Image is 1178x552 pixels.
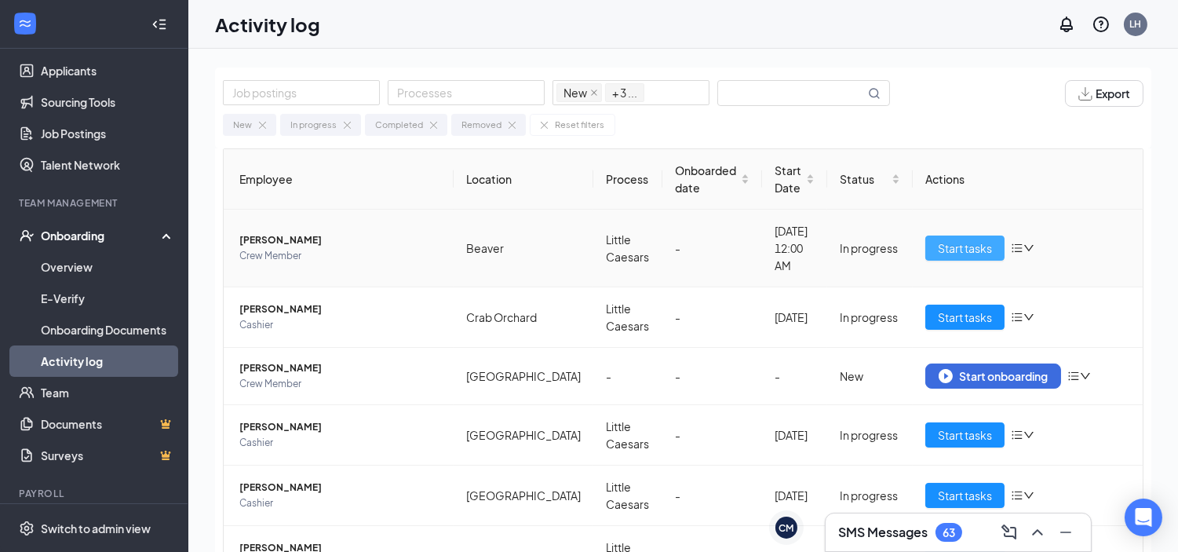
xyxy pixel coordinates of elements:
span: [PERSON_NAME] [239,419,441,435]
div: Switch to admin view [41,521,151,536]
div: Completed [375,118,423,132]
td: [GEOGRAPHIC_DATA] [454,466,593,526]
span: Start Date [775,162,803,196]
span: Onboarded date [675,162,738,196]
div: - [675,367,749,385]
svg: QuestionInfo [1092,15,1111,34]
div: Payroll [19,487,172,500]
a: Team [41,377,175,408]
span: Cashier [239,435,441,451]
svg: ComposeMessage [1000,523,1019,542]
svg: WorkstreamLogo [17,16,33,31]
div: [DATE] [775,309,815,326]
div: Start onboarding [939,369,1048,383]
td: Little Caesars [593,287,663,348]
td: Little Caesars [593,466,663,526]
svg: Settings [19,521,35,536]
span: Crew Member [239,248,441,264]
span: Start tasks [938,426,992,444]
div: In progress [840,426,900,444]
span: bars [1011,489,1023,502]
a: Applicants [41,55,175,86]
a: Sourcing Tools [41,86,175,118]
a: Overview [41,251,175,283]
div: New [233,118,252,132]
div: 63 [943,526,955,539]
div: In progress [840,487,900,504]
svg: Collapse [151,16,167,32]
span: down [1023,490,1034,501]
td: [GEOGRAPHIC_DATA] [454,348,593,405]
button: ComposeMessage [997,520,1022,545]
svg: Minimize [1056,523,1075,542]
th: Onboarded date [662,149,762,210]
span: bars [1067,370,1080,382]
a: SurveysCrown [41,440,175,471]
span: + 3 ... [605,83,644,102]
svg: UserCheck [19,228,35,243]
div: Team Management [19,196,172,210]
button: Start tasks [925,236,1005,261]
h3: SMS Messages [838,524,928,541]
span: down [1080,371,1091,382]
span: Cashier [239,495,441,511]
span: Cashier [239,317,441,333]
td: [GEOGRAPHIC_DATA] [454,405,593,466]
div: - [675,309,749,326]
div: Reset filters [555,118,604,132]
span: down [1023,430,1034,441]
th: Start Date [762,149,827,210]
div: - [675,239,749,257]
span: bars [1011,429,1023,441]
button: ChevronUp [1025,520,1050,545]
div: Onboarding [41,228,162,243]
a: DocumentsCrown [41,408,175,440]
th: Actions [913,149,1143,210]
span: Export [1096,88,1130,99]
div: Open Intercom Messenger [1125,499,1162,536]
div: In progress [290,118,337,132]
div: [DATE] [775,487,815,504]
td: Little Caesars [593,405,663,466]
span: down [1023,312,1034,323]
td: - [762,348,827,405]
th: Process [593,149,663,210]
span: Status [840,170,888,188]
span: [PERSON_NAME] [239,360,441,376]
button: Start tasks [925,422,1005,448]
span: down [1023,243,1034,254]
span: New [556,83,602,102]
svg: ChevronUp [1028,523,1047,542]
div: [DATE] 12:00 AM [775,222,815,274]
th: Status [827,149,913,210]
span: Start tasks [938,487,992,504]
div: Removed [461,118,501,132]
td: Beaver [454,210,593,287]
td: Little Caesars [593,210,663,287]
div: In progress [840,309,900,326]
button: Start onboarding [925,364,1061,389]
div: - [675,487,749,504]
div: - [675,426,749,444]
span: close [590,89,598,97]
span: Crew Member [239,376,441,392]
div: CM [779,521,794,535]
h1: Activity log [215,11,320,38]
a: E-Verify [41,283,175,314]
span: Start tasks [938,309,992,326]
span: New [563,84,587,101]
th: Employee [224,149,454,210]
a: Onboarding Documents [41,314,175,345]
span: bars [1011,242,1023,254]
td: - [593,348,663,405]
button: Start tasks [925,483,1005,508]
button: Export [1065,80,1143,107]
button: Start tasks [925,305,1005,330]
th: Location [454,149,593,210]
svg: MagnifyingGlass [868,87,881,100]
span: bars [1011,311,1023,324]
svg: Notifications [1057,15,1076,34]
div: LH [1130,17,1142,31]
span: [PERSON_NAME] [239,480,441,495]
span: Start tasks [938,239,992,257]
